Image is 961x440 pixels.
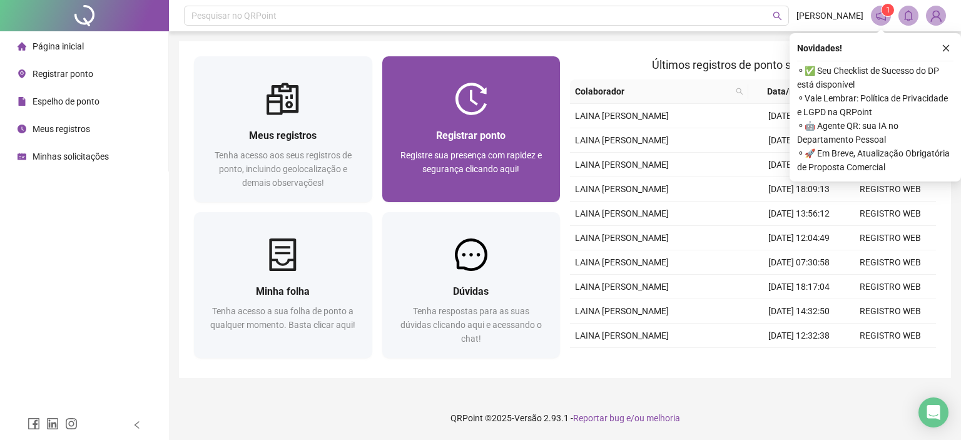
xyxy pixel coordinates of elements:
td: [DATE] 12:32:38 [753,324,845,348]
span: 1 [886,6,890,14]
div: Open Intercom Messenger [918,397,948,427]
span: search [736,88,743,95]
span: Dúvidas [453,285,489,297]
a: Registrar pontoRegistre sua presença com rapidez e segurança clicando aqui! [382,56,561,202]
img: 90501 [927,6,945,25]
td: REGISTRO WEB [845,324,936,348]
span: Novidades ! [797,41,842,55]
span: Registrar ponto [33,69,93,79]
span: Minha folha [256,285,310,297]
span: [PERSON_NAME] [796,9,863,23]
span: close [942,44,950,53]
td: REGISTRO WEB [845,275,936,299]
td: REGISTRO WEB [845,348,936,372]
td: [DATE] 18:09:13 [753,177,845,202]
span: Últimos registros de ponto sincronizados [652,58,854,71]
td: [DATE] 07:30:58 [753,250,845,275]
span: LAINA [PERSON_NAME] [575,135,669,145]
td: REGISTRO WEB [845,177,936,202]
span: instagram [65,417,78,430]
span: clock-circle [18,125,26,133]
td: [DATE] 13:56:12 [753,202,845,226]
td: [DATE] 07:33:23 [753,153,845,177]
sup: 1 [882,4,894,16]
span: environment [18,69,26,78]
span: bell [903,10,914,21]
span: Versão [514,413,542,423]
th: Data/Hora [748,79,837,104]
span: Reportar bug e/ou melhoria [573,413,680,423]
td: [DATE] 12:04:49 [753,226,845,250]
span: LAINA [PERSON_NAME] [575,160,669,170]
td: REGISTRO WEB [845,299,936,324]
span: Página inicial [33,41,84,51]
td: [DATE] 18:17:04 [753,275,845,299]
span: LAINA [PERSON_NAME] [575,257,669,267]
span: LAINA [PERSON_NAME] [575,330,669,340]
span: Tenha acesso aos seus registros de ponto, incluindo geolocalização e demais observações! [215,150,352,188]
span: Espelho de ponto [33,96,99,106]
span: notification [875,10,887,21]
span: search [733,82,746,101]
span: schedule [18,152,26,161]
a: Minha folhaTenha acesso a sua folha de ponto a qualquer momento. Basta clicar aqui! [194,212,372,358]
a: Meus registrosTenha acesso aos seus registros de ponto, incluindo geolocalização e demais observa... [194,56,372,202]
span: home [18,42,26,51]
span: Data/Hora [753,84,822,98]
span: Registre sua presença com rapidez e segurança clicando aqui! [400,150,542,174]
span: facebook [28,417,40,430]
span: file [18,97,26,106]
span: Colaborador [575,84,731,98]
span: LAINA [PERSON_NAME] [575,282,669,292]
td: REGISTRO WEB [845,226,936,250]
span: LAINA [PERSON_NAME] [575,208,669,218]
span: LAINA [PERSON_NAME] [575,306,669,316]
span: linkedin [46,417,59,430]
td: [DATE] 14:32:50 [753,299,845,324]
span: ⚬ 🚀 Em Breve, Atualização Obrigatória de Proposta Comercial [797,146,953,174]
span: left [133,421,141,429]
a: DúvidasTenha respostas para as suas dúvidas clicando aqui e acessando o chat! [382,212,561,358]
span: Tenha respostas para as suas dúvidas clicando aqui e acessando o chat! [400,306,542,344]
span: LAINA [PERSON_NAME] [575,184,669,194]
span: Registrar ponto [436,130,506,141]
span: LAINA [PERSON_NAME] [575,111,669,121]
span: ⚬ Vale Lembrar: Política de Privacidade e LGPD na QRPoint [797,91,953,119]
span: Minhas solicitações [33,151,109,161]
td: [DATE] 12:08:22 [753,128,845,153]
span: ⚬ 🤖 Agente QR: sua IA no Departamento Pessoal [797,119,953,146]
span: Meus registros [249,130,317,141]
span: search [773,11,782,21]
td: [DATE] 07:41:07 [753,348,845,372]
span: LAINA [PERSON_NAME] [575,233,669,243]
footer: QRPoint © 2025 - 2.93.1 - [169,396,961,440]
td: REGISTRO WEB [845,202,936,226]
td: [DATE] 13:29:33 [753,104,845,128]
span: Meus registros [33,124,90,134]
td: REGISTRO WEB [845,250,936,275]
span: Tenha acesso a sua folha de ponto a qualquer momento. Basta clicar aqui! [210,306,355,330]
span: ⚬ ✅ Seu Checklist de Sucesso do DP está disponível [797,64,953,91]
